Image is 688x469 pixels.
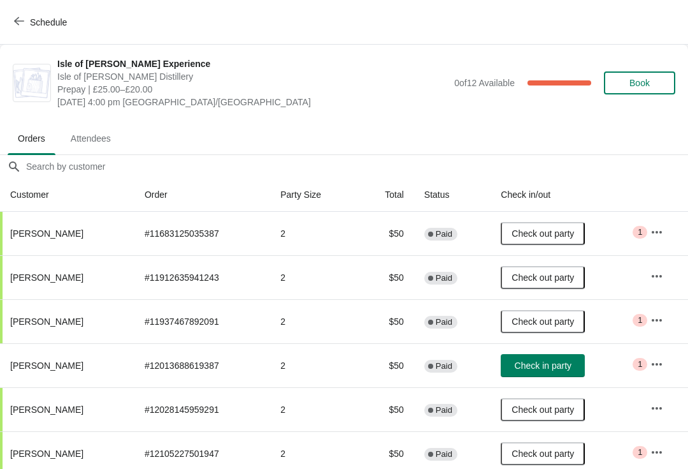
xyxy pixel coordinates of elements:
span: [PERSON_NAME] [10,316,83,327]
td: 2 [270,212,357,255]
span: [PERSON_NAME] [10,449,83,459]
span: Paid [436,317,452,327]
td: # 12028145959291 [134,387,270,431]
span: Prepay | £25.00–£20.00 [57,83,448,96]
button: Book [604,71,675,94]
button: Check out party [501,222,585,245]
span: 1 [638,447,642,458]
span: Paid [436,273,452,283]
span: Paid [436,361,452,371]
button: Check out party [501,398,585,421]
span: Check in party [515,361,571,371]
span: [PERSON_NAME] [10,405,83,415]
span: Paid [436,449,452,459]
span: [DATE] 4:00 pm [GEOGRAPHIC_DATA]/[GEOGRAPHIC_DATA] [57,96,448,108]
span: 0 of 12 Available [454,78,515,88]
span: Check out party [512,316,574,327]
td: # 11937467892091 [134,299,270,343]
span: [PERSON_NAME] [10,272,83,283]
td: # 12013688619387 [134,343,270,387]
span: Orders [8,127,55,150]
span: 1 [638,315,642,325]
span: Attendees [61,127,121,150]
button: Check out party [501,442,585,465]
td: 2 [270,343,357,387]
span: [PERSON_NAME] [10,361,83,371]
span: Paid [436,405,452,415]
span: Check out party [512,228,574,239]
td: 2 [270,255,357,299]
span: 1 [638,359,642,369]
td: $50 [358,299,414,343]
span: Check out party [512,449,574,459]
td: 2 [270,387,357,431]
td: # 11683125035387 [134,212,270,255]
span: Paid [436,229,452,239]
span: Check out party [512,272,574,283]
span: Book [629,78,650,88]
span: 1 [638,227,642,237]
td: # 11912635941243 [134,255,270,299]
span: Isle of [PERSON_NAME] Distillery [57,70,448,83]
td: $50 [358,387,414,431]
th: Total [358,178,414,212]
span: Check out party [512,405,574,415]
td: 2 [270,299,357,343]
span: Schedule [30,17,67,27]
span: Isle of [PERSON_NAME] Experience [57,57,448,70]
td: $50 [358,212,414,255]
button: Check out party [501,310,585,333]
th: Order [134,178,270,212]
button: Check in party [501,354,585,377]
td: $50 [358,343,414,387]
button: Schedule [6,11,77,34]
button: Check out party [501,266,585,289]
input: Search by customer [25,155,688,178]
th: Status [414,178,491,212]
img: Isle of Harris Gin Experience [13,68,50,98]
span: [PERSON_NAME] [10,228,83,239]
th: Check in/out [491,178,640,212]
td: $50 [358,255,414,299]
th: Party Size [270,178,357,212]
